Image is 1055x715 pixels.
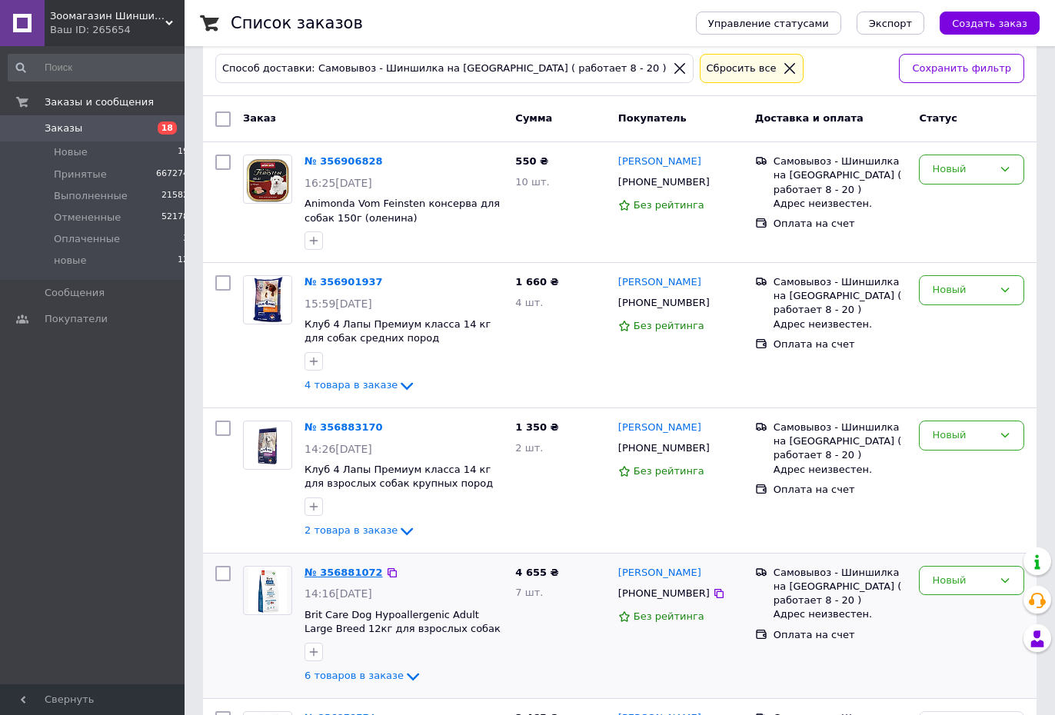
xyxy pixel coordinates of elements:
[246,155,290,203] img: Фото товару
[924,17,1040,28] a: Создать заказ
[755,112,864,124] span: Доставка и оплата
[305,609,501,649] a: Brit Care Dog Hypoallergenic Adult Large Breed 12кг для взрослых собак крупных пород (ягненок)
[634,199,704,211] span: Без рейтинга
[231,14,363,32] h1: Список заказов
[248,567,287,614] img: Фото товару
[696,12,841,35] button: Управление статусами
[774,275,907,318] div: Самовывоз - Шиншилка на [GEOGRAPHIC_DATA] ( работает 8 - 20 )
[305,443,372,455] span: 14:26[DATE]
[8,54,190,81] input: Поиск
[305,421,383,433] a: № 356883170
[515,567,558,578] span: 4 655 ₴
[54,254,86,268] span: новые
[45,121,82,135] span: Заказы
[183,232,188,246] span: 3
[774,421,907,463] div: Самовывоз - Шиншилка на [GEOGRAPHIC_DATA] ( работает 8 - 20 )
[774,318,907,331] div: Адрес неизвестен.
[774,338,907,351] div: Оплата на счет
[158,121,177,135] span: 18
[618,275,701,290] a: [PERSON_NAME]
[634,320,704,331] span: Без рейтинга
[515,587,543,598] span: 7 шт.
[251,276,284,324] img: Фото товару
[305,276,383,288] a: № 356901937
[305,524,416,536] a: 2 товара в заказе
[305,155,383,167] a: № 356906828
[515,421,558,433] span: 1 350 ₴
[243,421,292,470] a: Фото товару
[243,566,292,615] a: Фото товару
[305,525,398,537] span: 2 товара в заказе
[305,670,404,681] span: 6 товаров в заказе
[305,670,422,681] a: 6 товаров в заказе
[615,584,713,604] div: [PHONE_NUMBER]
[634,465,704,477] span: Без рейтинга
[305,198,500,224] a: Animonda Vom Feinsten консерва для собак 150г (оленина)
[305,177,372,189] span: 16:25[DATE]
[774,607,907,621] div: Адрес неизвестен.
[161,189,188,203] span: 21582
[252,421,284,469] img: Фото товару
[45,95,154,109] span: Заказы и сообщения
[634,610,704,622] span: Без рейтинга
[704,61,780,77] div: Сбросить все
[305,318,491,344] a: Клуб 4 Лапы Премиум класса 14 кг для собак средних пород
[615,293,713,313] div: [PHONE_NUMBER]
[156,168,188,181] span: 667274
[54,189,128,203] span: Выполненные
[178,254,188,268] span: 12
[774,483,907,497] div: Оплата на счет
[54,232,120,246] span: Оплаченные
[774,628,907,642] div: Оплата на счет
[305,567,383,578] a: № 356881072
[932,427,993,444] div: Новый
[305,464,493,490] a: Клуб 4 Лапы Премиум класса 14 кг для взрослых собак крупных пород
[774,463,907,477] div: Адрес неизвестен.
[940,12,1040,35] button: Создать заказ
[618,112,687,124] span: Покупатель
[45,312,108,326] span: Покупатели
[869,18,912,29] span: Экспорт
[515,112,552,124] span: Сумма
[54,168,107,181] span: Принятые
[45,286,105,300] span: Сообщения
[615,172,713,192] div: [PHONE_NUMBER]
[515,276,558,288] span: 1 660 ₴
[932,161,993,178] div: Новый
[243,155,292,204] a: Фото товару
[305,298,372,310] span: 15:59[DATE]
[774,197,907,211] div: Адрес неизвестен.
[515,442,543,454] span: 2 шт.
[708,18,829,29] span: Управление статусами
[618,566,701,580] a: [PERSON_NAME]
[305,587,372,600] span: 14:16[DATE]
[50,23,185,37] div: Ваш ID: 265654
[919,112,957,124] span: Статус
[50,9,165,23] span: Зоомагазин Шиншилка - Дискаунтер зоотоваров.Корма для кошек и собак. Ветеринарная аптека
[899,54,1024,84] button: Сохранить фильтр
[774,155,907,197] div: Самовывоз - Шиншилка на [GEOGRAPHIC_DATA] ( работает 8 - 20 )
[774,217,907,231] div: Оплата на счет
[515,176,549,188] span: 10 шт.
[618,155,701,169] a: [PERSON_NAME]
[515,297,543,308] span: 4 шт.
[932,573,993,589] div: Новый
[618,421,701,435] a: [PERSON_NAME]
[161,211,188,224] span: 52178
[912,61,1011,77] span: Сохранить фильтр
[54,145,88,159] span: Новые
[857,12,924,35] button: Экспорт
[305,379,416,391] a: 4 товара в заказе
[952,18,1027,29] span: Создать заказ
[54,211,121,224] span: Отмененные
[615,438,713,458] div: [PHONE_NUMBER]
[774,566,907,608] div: Самовывоз - Шиншилка на [GEOGRAPHIC_DATA] ( работает 8 - 20 )
[243,112,276,124] span: Заказ
[178,145,188,159] span: 19
[515,155,548,167] span: 550 ₴
[305,380,398,391] span: 4 товара в заказе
